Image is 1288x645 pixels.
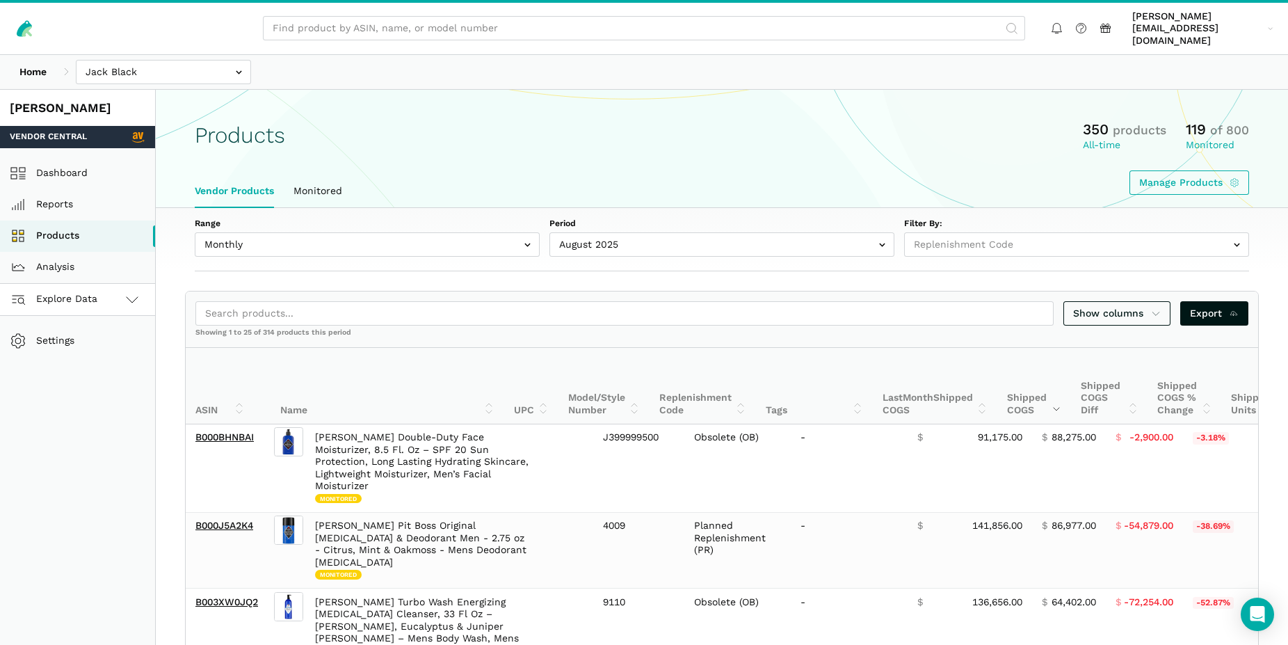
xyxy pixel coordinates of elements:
span: -54,879.00 [1124,520,1173,532]
span: -52.87% [1193,597,1234,610]
span: -72,254.00 [1124,596,1173,609]
a: Vendor Products [185,175,284,207]
input: August 2025 [549,232,894,257]
a: [PERSON_NAME][EMAIL_ADDRESS][DOMAIN_NAME] [1127,8,1278,49]
span: 350 [1083,120,1109,138]
span: $ [917,520,923,532]
span: $ [1116,596,1121,609]
th: Name: activate to sort column ascending [271,348,504,424]
th: Shipped COGS % Change: activate to sort column ascending [1148,348,1221,424]
th: Last Shipped COGS: activate to sort column ascending [873,348,997,424]
input: Monthly [195,232,540,257]
td: [PERSON_NAME] Pit Boss Original [MEDICAL_DATA] & Deodorant Men - 2.75 oz - Citrus, Mint & Oakmoss... [305,512,539,589]
span: $ [1042,431,1047,444]
th: Tags: activate to sort column ascending [756,348,873,424]
div: Showing 1 to 25 of 314 products this period [186,328,1258,347]
span: Monitored [315,570,362,580]
td: - [791,512,908,589]
span: $ [1042,596,1047,609]
td: J399999500 [593,424,684,513]
span: Month [903,392,933,403]
a: B000J5A2K4 [195,520,253,531]
td: 4009 [593,512,684,589]
span: 141,856.00 [972,520,1022,532]
th: UPC: activate to sort column ascending [504,348,558,424]
span: 119 [1186,120,1206,138]
span: 136,656.00 [972,596,1022,609]
img: Jack Black Turbo Wash Energizing Body & Hair Cleanser, 33 Fl Oz – Rosemary, Eucalyptus & Juniper ... [274,592,303,621]
input: Replenishment Code [904,232,1249,257]
label: Period [549,218,894,230]
span: Vendor Central [10,131,87,143]
a: Manage Products [1129,170,1250,195]
span: $ [1116,520,1121,532]
td: [PERSON_NAME] Double-Duty Face Moisturizer, 8.5 Fl. Oz – SPF 20 Sun Protection, Long Lasting Hydr... [305,424,539,513]
div: [PERSON_NAME] [10,99,145,117]
td: Obsolete (OB) [684,424,791,513]
span: of 800 [1210,123,1249,137]
span: $ [1116,431,1121,444]
span: $ [1042,520,1047,532]
span: $ [917,596,923,609]
span: 64,402.00 [1052,596,1096,609]
span: $ [917,431,923,444]
div: Open Intercom Messenger [1241,598,1274,631]
div: Monitored [1186,139,1249,152]
label: Range [195,218,540,230]
td: Planned Replenishment (PR) [684,512,791,589]
a: Show columns [1063,301,1170,326]
td: - [791,424,908,513]
th: ASIN: activate to sort column ascending [186,348,254,424]
a: Home [10,60,56,84]
a: Monitored [284,175,352,207]
span: -38.69% [1193,520,1234,533]
img: Jack Black Pit Boss Original Antiperspirant & Deodorant Men - 2.75 oz - Citrus, Mint & Oakmoss - ... [274,516,303,545]
span: -2,900.00 [1129,431,1173,444]
span: [PERSON_NAME][EMAIL_ADDRESS][DOMAIN_NAME] [1132,10,1263,47]
span: Explore Data [15,291,97,308]
input: Search products... [195,301,1054,326]
h1: Products [195,123,285,148]
span: Monitored [315,494,362,504]
th: Shipped COGS Diff: activate to sort column ascending [1071,348,1148,424]
span: 88,275.00 [1052,431,1096,444]
div: All-time [1083,139,1166,152]
span: Export [1190,306,1239,321]
th: Model/Style Number: activate to sort column ascending [558,348,650,424]
a: B000BHNBAI [195,431,254,443]
th: Shipped COGS: activate to sort column ascending [997,348,1072,424]
a: B003XW0JQ2 [195,596,258,607]
input: Jack Black [76,60,251,84]
img: Jack Black Double-Duty Face Moisturizer, 8.5 Fl. Oz – SPF 20 Sun Protection, Long Lasting Hydrati... [274,427,303,456]
span: 86,977.00 [1052,520,1096,532]
label: Filter By: [904,218,1249,230]
a: Export [1180,301,1249,326]
th: Replenishment Code: activate to sort column ascending [650,348,756,424]
span: products [1113,123,1166,137]
span: -3.18% [1193,432,1230,445]
span: 91,175.00 [978,431,1022,444]
span: Show columns [1073,306,1161,321]
input: Find product by ASIN, name, or model number [263,16,1025,40]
